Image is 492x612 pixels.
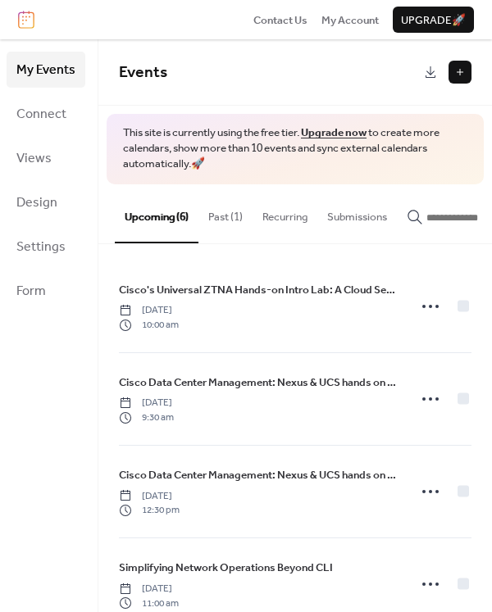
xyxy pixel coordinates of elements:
span: Connect [16,102,66,128]
a: Simplifying Network Operations Beyond CLI [119,559,333,577]
span: Form [16,279,46,305]
a: Design [7,184,85,220]
span: Cisco's Universal ZTNA Hands-on Intro Lab: A Cloud Security Workshop [119,282,398,298]
span: 10:00 am [119,318,179,333]
a: Upgrade now [301,122,367,143]
span: Design [16,190,57,216]
span: My Account [321,12,379,29]
a: Connect [7,96,85,132]
a: Views [7,140,85,176]
a: Cisco Data Center Management: Nexus & UCS hands on Training - Session 2 [119,466,398,484]
a: My Account [321,11,379,28]
span: [DATE] [119,396,174,410]
a: Cisco Data Center Management: Nexus & UCS hands on Training - Session 1 [119,374,398,392]
a: My Events [7,52,85,88]
button: Upgrade🚀 [393,7,474,33]
span: Settings [16,234,66,261]
a: Settings [7,229,85,265]
span: 9:30 am [119,410,174,425]
span: Views [16,146,52,172]
img: logo [18,11,34,29]
button: Recurring [253,184,317,242]
span: [DATE] [119,582,179,596]
span: Cisco Data Center Management: Nexus & UCS hands on Training - Session 2 [119,467,398,483]
span: Simplifying Network Operations Beyond CLI [119,560,333,576]
span: Cisco Data Center Management: Nexus & UCS hands on Training - Session 1 [119,374,398,391]
span: My Events [16,57,75,84]
span: Events [119,57,167,88]
span: Upgrade 🚀 [401,12,466,29]
button: Submissions [317,184,397,242]
a: Contact Us [253,11,307,28]
span: Contact Us [253,12,307,29]
span: [DATE] [119,489,180,504]
button: Past (1) [198,184,253,242]
a: Form [7,273,85,309]
span: 12:30 pm [119,503,180,518]
span: This site is currently using the free tier. to create more calendars, show more than 10 events an... [123,125,467,172]
a: Cisco's Universal ZTNA Hands-on Intro Lab: A Cloud Security Workshop [119,281,398,299]
span: [DATE] [119,303,179,318]
button: Upcoming (6) [115,184,198,243]
span: 11:00 am [119,596,179,611]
